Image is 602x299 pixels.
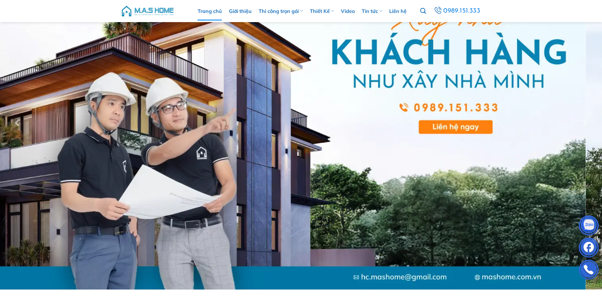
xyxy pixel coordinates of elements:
img: Facebook [579,239,598,258]
a: Video [341,2,355,21]
a: Tin tức [362,2,382,21]
a: Giới thiệu [229,2,252,21]
button: Next [579,89,590,156]
a: Tìm kiếm [420,4,426,18]
span: 0989.151.333 [443,6,480,16]
img: Zalo [579,217,598,236]
a: 0989.151.333 [433,5,481,17]
img: Phone [579,261,598,280]
img: M.A.S HOME – Tổng Thầu Thiết Kế Và Xây Nhà Trọn Gói [121,2,175,21]
a: Trang chủ [198,2,222,21]
a: Thiết Kế [310,2,334,21]
a: Thi công trọn gói [259,2,303,21]
a: Liên hệ [389,2,407,21]
button: Previous [12,89,23,156]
